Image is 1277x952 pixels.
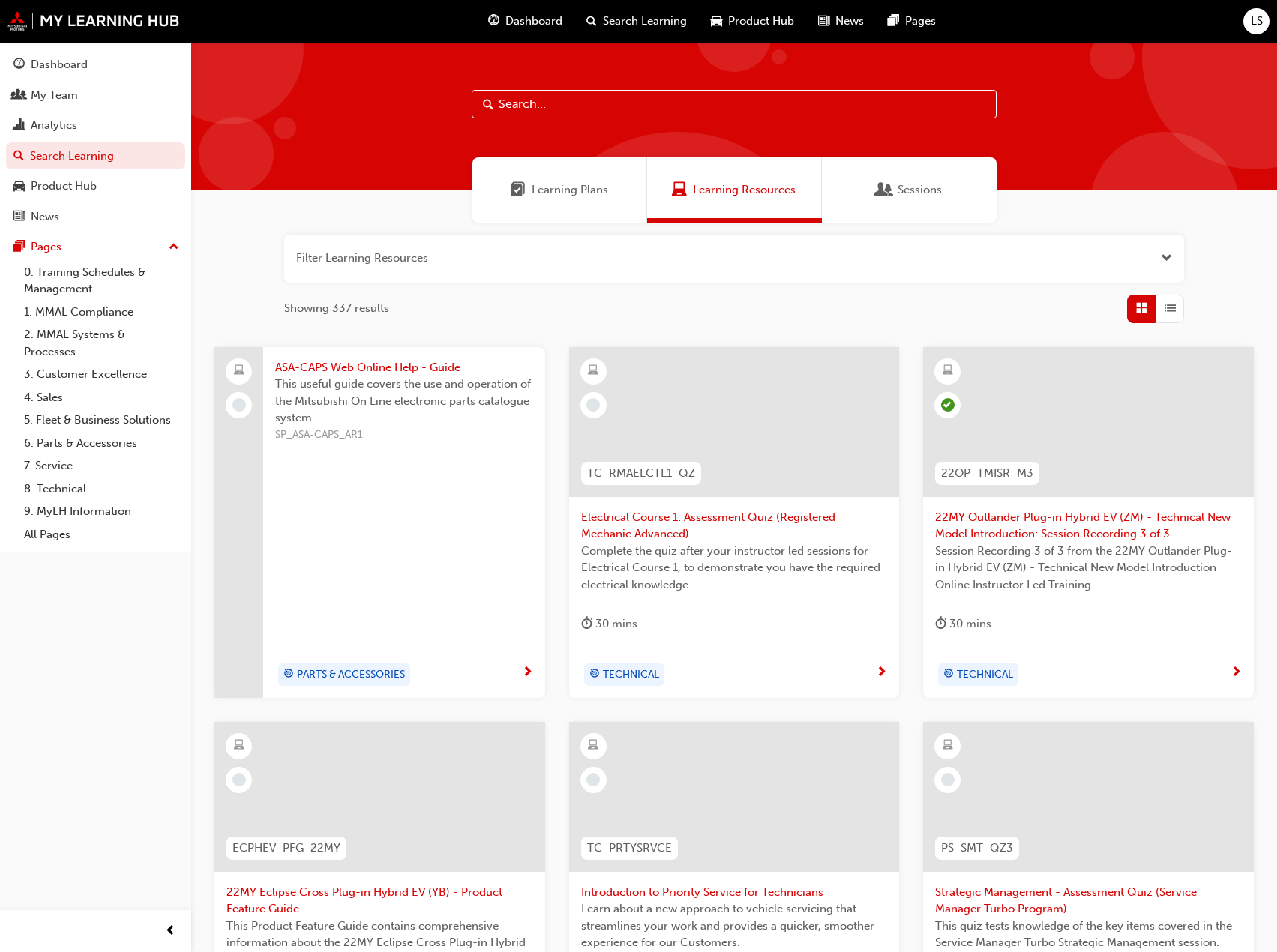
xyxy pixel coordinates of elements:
[18,477,185,501] a: 8. Technical
[943,736,953,756] span: learningResourceType_ELEARNING-icon
[13,241,25,254] span: pages-icon
[31,208,59,226] div: News
[18,409,185,432] a: 5. Fleet & Business Solutions
[957,666,1013,684] span: TECHNICAL
[31,87,78,104] div: My Team
[941,840,1013,857] span: PS_SMT_QZ3
[588,361,598,381] span: learningResourceType_ELEARNING-icon
[226,884,533,918] span: 22MY Eclipse Cross Plug-in Hybrid EV (YB) - Product Feature Guide
[699,6,806,37] a: car-iconProduct Hub
[18,386,185,409] a: 4. Sales
[835,13,864,30] span: News
[18,432,185,455] a: 6. Parts & Accessories
[18,301,185,324] a: 1. MMAL Compliance
[1161,250,1172,267] span: Open the filter
[7,11,180,31] img: mmal
[472,90,997,118] input: Search...
[603,13,687,30] span: Search Learning
[941,465,1033,482] span: 22OP_TMISR_M3
[569,347,900,698] a: TC_RMAELCTL1_QZElectrical Course 1: Assessment Quiz (Registered Mechanic Advanced)Complete the qu...
[672,181,687,199] span: Learning Resources
[581,543,888,594] span: Complete the quiz after your instructor led sessions for Electrical Course 1, to demonstrate you ...
[511,181,526,199] span: Learning Plans
[283,665,294,684] span: target-icon
[581,615,592,633] span: duration-icon
[232,773,246,786] span: learningRecordVerb_NONE-icon
[818,12,829,31] span: news-icon
[169,238,179,257] span: up-icon
[923,347,1254,698] a: 22OP_TMISR_M322MY Outlander Plug-in Hybrid EV (ZM) - Technical New Model Introduction: Session Re...
[935,509,1242,543] span: 22MY Outlander Plug-in Hybrid EV (ZM) - Technical New Model Introduction: Session Recording 3 of 3
[935,884,1242,918] span: Strategic Management - Assessment Quiz (Service Manager Turbo Program)
[6,82,185,109] a: My Team
[483,96,493,113] span: Search
[935,615,991,633] div: 30 mins
[13,211,25,224] span: news-icon
[935,615,946,633] span: duration-icon
[581,509,888,543] span: Electrical Course 1: Assessment Quiz (Registered Mechanic Advanced)
[588,736,598,756] span: learningResourceType_ELEARNING-icon
[888,12,899,31] span: pages-icon
[6,203,185,231] a: News
[943,665,954,684] span: target-icon
[822,157,997,223] a: SessionsSessions
[284,300,389,317] span: Showing 337 results
[647,157,822,223] a: Learning ResourcesLearning Resources
[586,12,597,31] span: search-icon
[488,12,499,31] span: guage-icon
[898,181,942,199] span: Sessions
[905,13,936,30] span: Pages
[587,840,672,857] span: TC_PRTYSRVCE
[232,840,340,857] span: ECPHEV_PFG_22MY
[31,117,77,134] div: Analytics
[574,6,699,37] a: search-iconSearch Learning
[693,181,796,199] span: Learning Resources
[6,233,185,261] button: Pages
[581,615,637,633] div: 30 mins
[18,523,185,546] a: All Pages
[806,6,876,37] a: news-iconNews
[13,150,24,163] span: search-icon
[18,363,185,386] a: 3. Customer Excellence
[18,261,185,301] a: 0. Training Schedules & Management
[31,56,88,73] div: Dashboard
[877,181,892,199] span: Sessions
[6,51,185,79] a: Dashboard
[935,543,1242,594] span: Session Recording 3 of 3 from the 22MY Outlander Plug-in Hybrid EV (ZM) - Technical New Model Int...
[18,500,185,523] a: 9. MyLH Information
[275,376,533,427] span: This useful guide covers the use and operation of the Mitsubishi On Line electronic parts catalog...
[31,178,97,195] div: Product Hub
[234,736,244,756] span: learningResourceType_ELEARNING-icon
[234,361,244,381] span: laptop-icon
[876,6,948,37] a: pages-iconPages
[476,6,574,37] a: guage-iconDashboard
[586,773,600,786] span: learningRecordVerb_NONE-icon
[214,347,545,698] a: ASA-CAPS Web Online Help - GuideThis useful guide covers the use and operation of the Mitsubishi ...
[587,465,695,482] span: TC_RMAELCTL1_QZ
[18,454,185,477] a: 7. Service
[13,89,25,103] span: people-icon
[232,398,246,412] span: learningRecordVerb_NONE-icon
[472,157,647,223] a: Learning PlansLearning Plans
[18,323,185,363] a: 2. MMAL Systems & Processes
[935,918,1242,951] span: This quiz tests knowledge of the key items covered in the Service Manager Turbo Strategic Managem...
[581,884,888,901] span: Introduction to Priority Service for Technicians
[6,48,185,233] button: DashboardMy TeamAnalyticsSearch LearningProduct HubNews
[1136,300,1147,317] span: Grid
[728,13,794,30] span: Product Hub
[1251,13,1263,30] span: LS
[589,665,600,684] span: target-icon
[1243,8,1270,34] button: LS
[13,119,25,133] span: chart-icon
[711,12,722,31] span: car-icon
[13,180,25,193] span: car-icon
[505,13,562,30] span: Dashboard
[6,172,185,200] a: Product Hub
[1231,666,1242,680] span: next-icon
[6,112,185,139] a: Analytics
[943,361,953,381] span: learningResourceType_ELEARNING-icon
[13,58,25,72] span: guage-icon
[586,398,600,412] span: learningRecordVerb_NONE-icon
[275,427,533,444] span: SP_ASA-CAPS_AR1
